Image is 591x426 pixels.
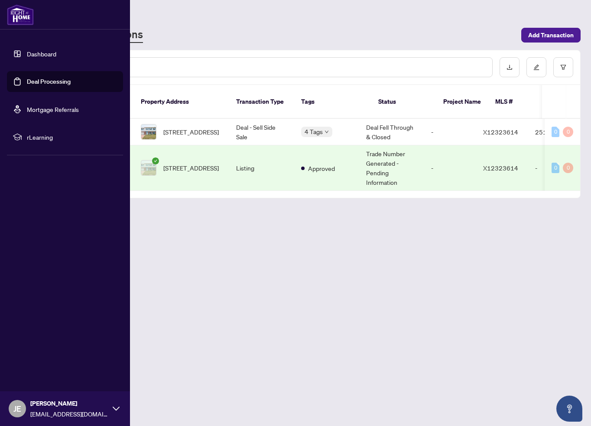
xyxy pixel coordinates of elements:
th: Project Name [436,85,488,119]
th: Transaction Type [229,85,294,119]
span: [STREET_ADDRESS] [163,127,219,137]
td: - [424,145,476,191]
a: Mortgage Referrals [27,105,79,113]
td: - [424,119,476,145]
button: Open asap [556,396,582,422]
button: Add Transaction [521,28,581,43]
span: download [507,64,513,70]
span: X12323614 [483,128,518,136]
th: Tags [294,85,371,119]
th: MLS # [488,85,540,119]
span: Add Transaction [528,28,574,42]
td: Listing [229,145,294,191]
span: [STREET_ADDRESS] [163,163,219,173]
div: 0 [552,163,559,173]
span: down [325,130,329,134]
td: Deal Fell Through & Closed [359,119,424,145]
th: Status [371,85,436,119]
span: rLearning [27,132,117,142]
button: download [500,57,520,77]
td: 2515800 [528,119,589,145]
div: 0 [552,127,559,137]
td: Trade Number Generated - Pending Information [359,145,424,191]
span: edit [533,64,539,70]
img: thumbnail-img [141,125,156,139]
a: Dashboard [27,50,56,58]
span: [EMAIL_ADDRESS][DOMAIN_NAME] [30,409,108,419]
button: filter [553,57,573,77]
button: edit [526,57,546,77]
span: [PERSON_NAME] [30,399,108,408]
div: 0 [563,163,573,173]
div: 0 [563,127,573,137]
span: JE [13,403,21,415]
img: logo [7,4,34,25]
span: X12323614 [483,164,518,172]
th: Property Address [134,85,229,119]
a: Deal Processing [27,78,71,85]
span: Approved [308,164,335,173]
span: 4 Tags [305,127,323,137]
span: check-circle [152,157,159,164]
span: filter [560,64,566,70]
td: - [528,145,589,191]
img: thumbnail-img [141,161,156,175]
td: Deal - Sell Side Sale [229,119,294,145]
